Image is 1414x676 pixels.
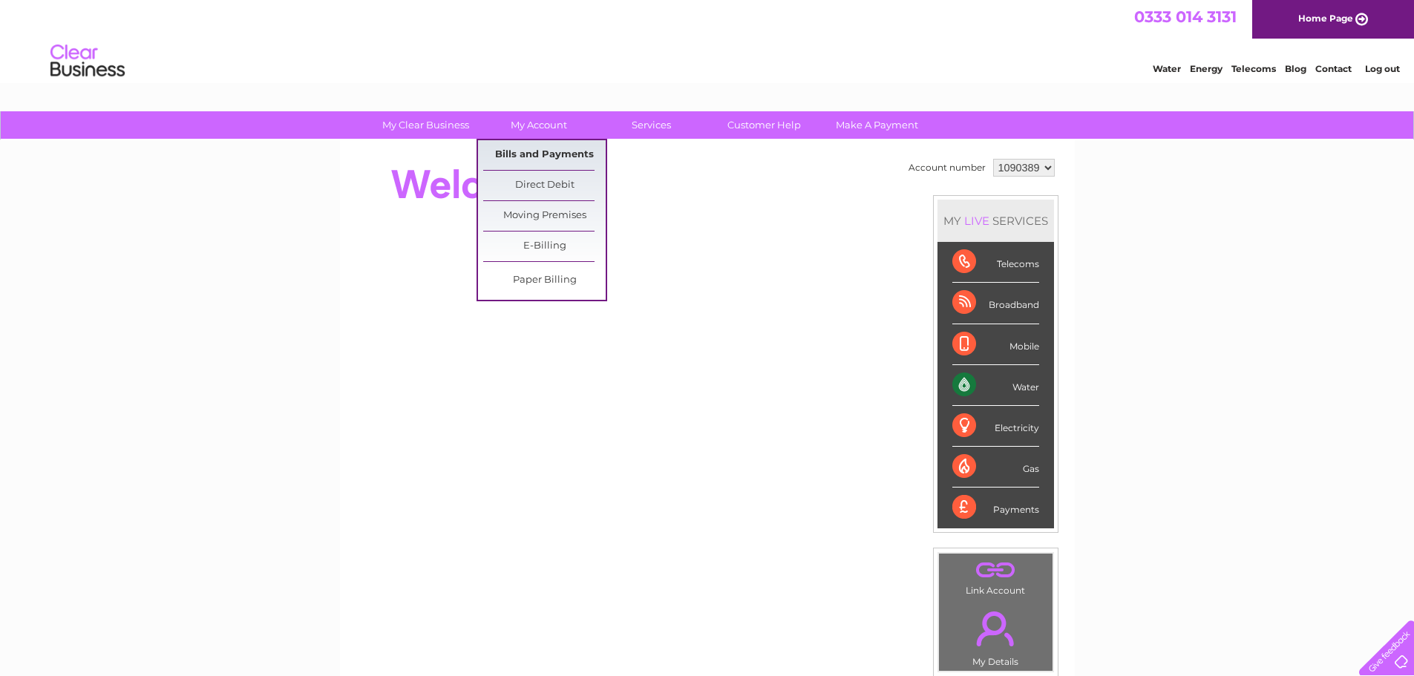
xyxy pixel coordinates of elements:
[50,39,125,84] img: logo.png
[952,488,1039,528] div: Payments
[952,365,1039,406] div: Water
[952,283,1039,324] div: Broadband
[943,603,1049,654] a: .
[1365,63,1400,74] a: Log out
[1153,63,1181,74] a: Water
[1285,63,1306,74] a: Blog
[483,140,606,170] a: Bills and Payments
[483,201,606,231] a: Moving Premises
[905,155,989,180] td: Account number
[364,111,487,139] a: My Clear Business
[483,171,606,200] a: Direct Debit
[1231,63,1276,74] a: Telecoms
[938,553,1053,600] td: Link Account
[483,266,606,295] a: Paper Billing
[477,111,600,139] a: My Account
[703,111,825,139] a: Customer Help
[943,557,1049,583] a: .
[952,324,1039,365] div: Mobile
[937,200,1054,242] div: MY SERVICES
[1315,63,1352,74] a: Contact
[1134,7,1237,26] a: 0333 014 3131
[952,242,1039,283] div: Telecoms
[952,406,1039,447] div: Electricity
[483,232,606,261] a: E-Billing
[590,111,713,139] a: Services
[961,214,992,228] div: LIVE
[357,8,1058,72] div: Clear Business is a trading name of Verastar Limited (registered in [GEOGRAPHIC_DATA] No. 3667643...
[938,599,1053,672] td: My Details
[1190,63,1222,74] a: Energy
[816,111,938,139] a: Make A Payment
[952,447,1039,488] div: Gas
